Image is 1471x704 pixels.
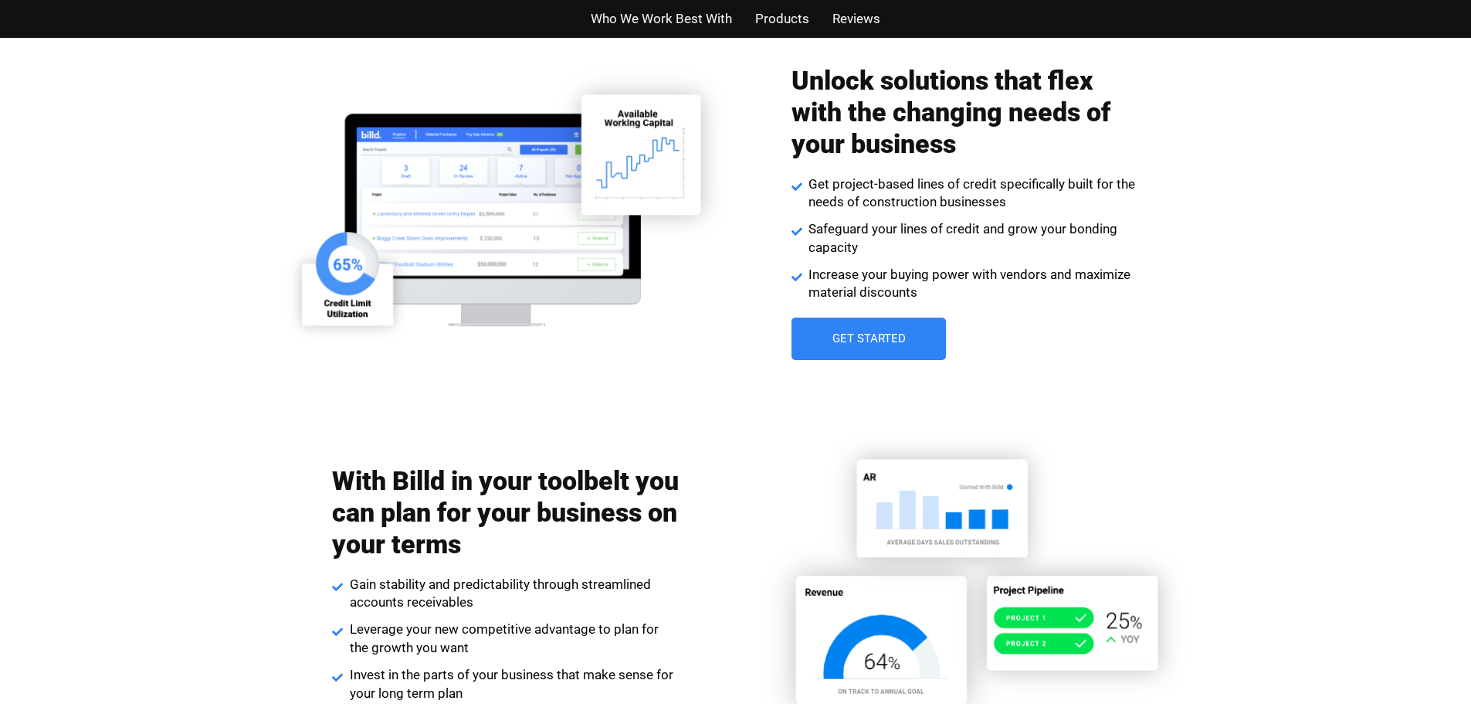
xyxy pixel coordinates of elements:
[591,8,732,30] a: Who We Work Best With
[755,8,809,30] a: Products
[805,266,1139,303] span: Increase your buying power with vendors and maximize material discounts
[346,666,680,703] span: Invest in the parts of your business that make sense for your long term plan
[805,175,1139,213] span: Get project-based lines of credit specifically built for the needs of construction businesses
[791,318,946,360] a: Get Started
[832,8,880,30] a: Reviews
[332,465,680,559] h2: With Billd in your toolbelt you can plan for your business on your terms
[832,333,905,345] span: Get Started
[346,576,680,613] span: Gain stability and predictability through streamlined accounts receivables
[791,65,1139,159] h2: Unlock solutions that flex with the changing needs of your business
[805,220,1139,257] span: Safeguard your lines of credit and grow your bonding capacity
[346,621,680,658] span: Leverage your new competitive advantage to plan for the growth you want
